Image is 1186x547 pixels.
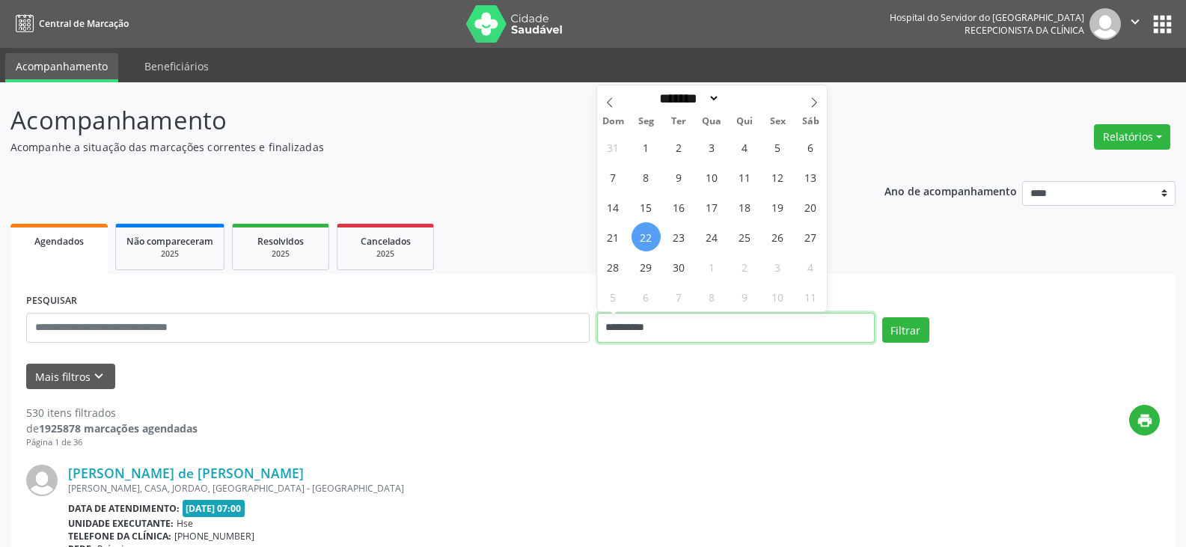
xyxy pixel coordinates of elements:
[662,117,695,126] span: Ter
[26,436,198,449] div: Página 1 de 36
[632,162,661,192] span: Setembro 8, 2025
[39,17,129,30] span: Central de Marcação
[1094,124,1170,150] button: Relatórios
[796,162,825,192] span: Setembro 13, 2025
[68,502,180,515] b: Data de atendimento:
[26,364,115,390] button: Mais filtroskeyboard_arrow_down
[597,117,630,126] span: Dom
[664,162,694,192] span: Setembro 9, 2025
[730,282,759,311] span: Outubro 9, 2025
[655,91,721,106] select: Month
[730,162,759,192] span: Setembro 11, 2025
[882,317,929,343] button: Filtrar
[761,117,794,126] span: Sex
[26,465,58,496] img: img
[183,500,245,517] span: [DATE] 07:00
[728,117,761,126] span: Qui
[134,53,219,79] a: Beneficiários
[763,252,792,281] span: Outubro 3, 2025
[632,192,661,221] span: Setembro 15, 2025
[720,91,769,106] input: Year
[10,11,129,36] a: Central de Marcação
[632,132,661,162] span: Setembro 1, 2025
[599,192,628,221] span: Setembro 14, 2025
[697,282,727,311] span: Outubro 8, 2025
[965,24,1084,37] span: Recepcionista da clínica
[68,482,935,495] div: [PERSON_NAME], CASA, JORDAO, [GEOGRAPHIC_DATA] - [GEOGRAPHIC_DATA]
[243,248,318,260] div: 2025
[632,282,661,311] span: Outubro 6, 2025
[763,162,792,192] span: Setembro 12, 2025
[730,132,759,162] span: Setembro 4, 2025
[730,192,759,221] span: Setembro 18, 2025
[1149,11,1176,37] button: apps
[68,465,304,481] a: [PERSON_NAME] de [PERSON_NAME]
[664,252,694,281] span: Setembro 30, 2025
[177,517,193,530] span: Hse
[632,252,661,281] span: Setembro 29, 2025
[126,248,213,260] div: 2025
[763,282,792,311] span: Outubro 10, 2025
[1089,8,1121,40] img: img
[26,405,198,421] div: 530 itens filtrados
[664,222,694,251] span: Setembro 23, 2025
[697,132,727,162] span: Setembro 3, 2025
[697,162,727,192] span: Setembro 10, 2025
[91,368,107,385] i: keyboard_arrow_down
[599,222,628,251] span: Setembro 21, 2025
[34,235,84,248] span: Agendados
[599,132,628,162] span: Agosto 31, 2025
[730,222,759,251] span: Setembro 25, 2025
[257,235,304,248] span: Resolvidos
[664,132,694,162] span: Setembro 2, 2025
[1127,13,1143,30] i: 
[629,117,662,126] span: Seg
[697,252,727,281] span: Outubro 1, 2025
[697,192,727,221] span: Setembro 17, 2025
[763,222,792,251] span: Setembro 26, 2025
[796,192,825,221] span: Setembro 20, 2025
[796,282,825,311] span: Outubro 11, 2025
[796,132,825,162] span: Setembro 6, 2025
[664,282,694,311] span: Outubro 7, 2025
[5,53,118,82] a: Acompanhamento
[39,421,198,436] strong: 1925878 marcações agendadas
[10,102,826,139] p: Acompanhamento
[26,290,77,313] label: PESQUISAR
[697,222,727,251] span: Setembro 24, 2025
[348,248,423,260] div: 2025
[10,139,826,155] p: Acompanhe a situação das marcações correntes e finalizadas
[884,181,1017,200] p: Ano de acompanhamento
[632,222,661,251] span: Setembro 22, 2025
[599,162,628,192] span: Setembro 7, 2025
[695,117,728,126] span: Qua
[1129,405,1160,436] button: print
[730,252,759,281] span: Outubro 2, 2025
[26,421,198,436] div: de
[763,132,792,162] span: Setembro 5, 2025
[796,222,825,251] span: Setembro 27, 2025
[599,252,628,281] span: Setembro 28, 2025
[68,530,171,543] b: Telefone da clínica:
[599,282,628,311] span: Outubro 5, 2025
[1137,412,1153,429] i: print
[796,252,825,281] span: Outubro 4, 2025
[664,192,694,221] span: Setembro 16, 2025
[68,517,174,530] b: Unidade executante:
[361,235,411,248] span: Cancelados
[174,530,254,543] span: [PHONE_NUMBER]
[794,117,827,126] span: Sáb
[1121,8,1149,40] button: 
[890,11,1084,24] div: Hospital do Servidor do [GEOGRAPHIC_DATA]
[126,235,213,248] span: Não compareceram
[763,192,792,221] span: Setembro 19, 2025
